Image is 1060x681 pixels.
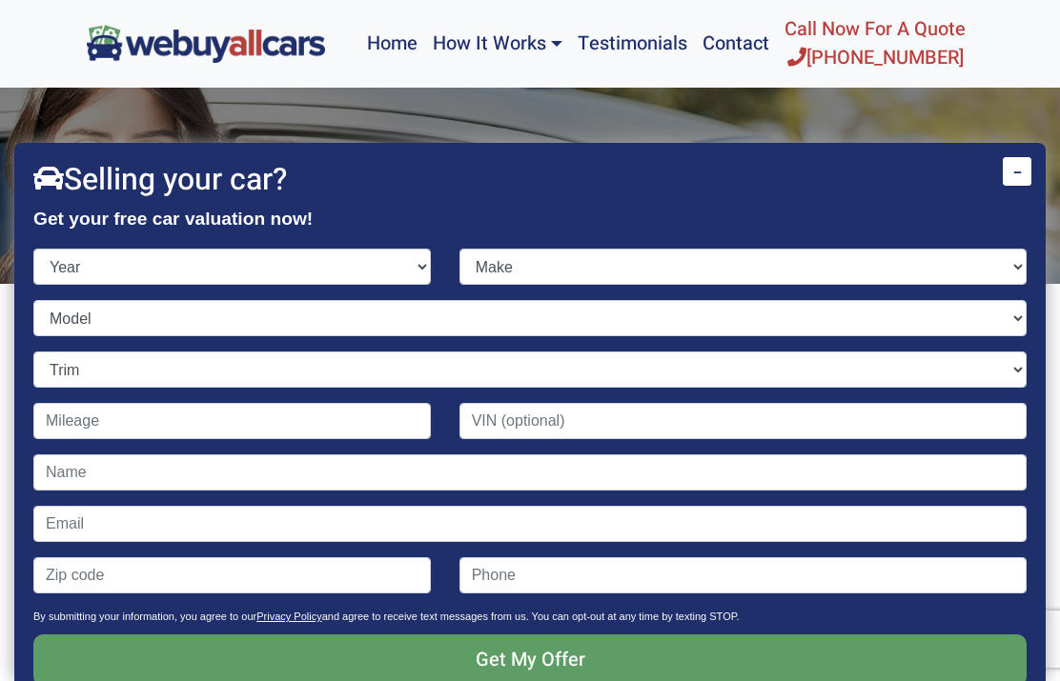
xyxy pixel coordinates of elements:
a: Testimonials [570,8,695,80]
a: How It Works [425,8,570,80]
a: Call Now For A Quote[PHONE_NUMBER] [777,8,973,80]
strong: Get your free car valuation now! [33,209,313,229]
input: Zip code [33,557,431,593]
input: Name [33,454,1027,491]
h2: Selling your car? [33,162,1027,198]
p: By submitting your information, you agree to our and agree to receive text messages from us. You ... [33,609,1027,634]
a: Home [359,8,425,80]
input: VIN (optional) [459,403,1027,439]
img: We Buy All Cars in NJ logo [87,25,325,62]
input: Email [33,506,1027,542]
a: Privacy Policy [256,611,321,622]
input: Mileage [33,403,431,439]
a: Contact [695,8,777,80]
input: Phone [459,557,1027,593]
